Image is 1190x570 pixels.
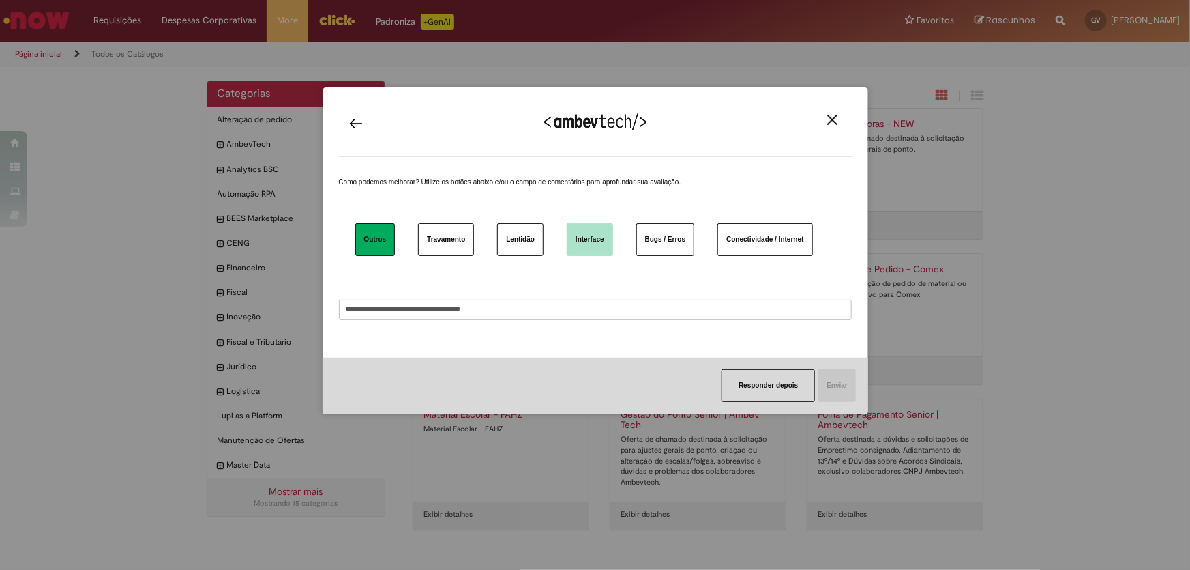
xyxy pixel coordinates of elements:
[355,223,396,256] button: Outros
[823,114,842,126] button: Close
[349,117,363,130] img: Back
[717,223,812,256] button: Conectividade / Internet
[722,369,815,402] button: Responder depois
[827,115,837,125] img: Close
[567,223,613,256] button: Interface
[497,223,544,256] button: Lentidão
[339,177,681,187] label: Como podemos melhorar? Utilize os botões abaixo e/ou o campo de comentários para aprofundar sua a...
[418,223,474,256] button: Travamento
[636,223,694,256] button: Bugs / Erros
[544,113,646,130] img: Logo Ambevtech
